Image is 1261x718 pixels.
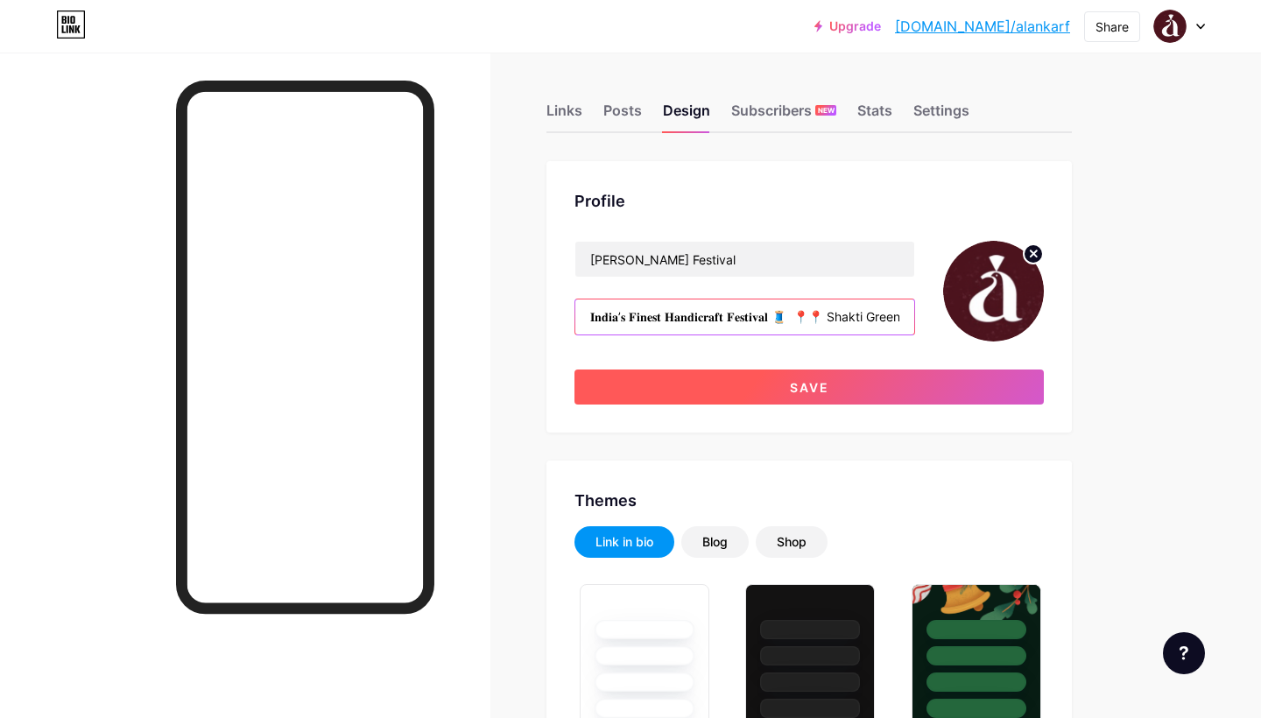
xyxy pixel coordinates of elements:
[777,533,807,551] div: Shop
[702,533,728,551] div: Blog
[603,100,642,131] div: Posts
[790,380,829,395] span: Save
[595,533,653,551] div: Link in bio
[546,100,582,131] div: Links
[575,299,914,334] input: Bio
[818,105,835,116] span: NEW
[574,489,1044,512] div: Themes
[575,242,914,277] input: Name
[814,19,881,33] a: Upgrade
[913,100,969,131] div: Settings
[663,100,710,131] div: Design
[857,100,892,131] div: Stats
[731,100,836,131] div: Subscribers
[574,189,1044,213] div: Profile
[943,241,1044,341] img: Alankar Festival
[574,370,1044,405] button: Save
[1153,10,1187,43] img: Alankar Festival
[1095,18,1129,36] div: Share
[895,16,1070,37] a: [DOMAIN_NAME]/alankarf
